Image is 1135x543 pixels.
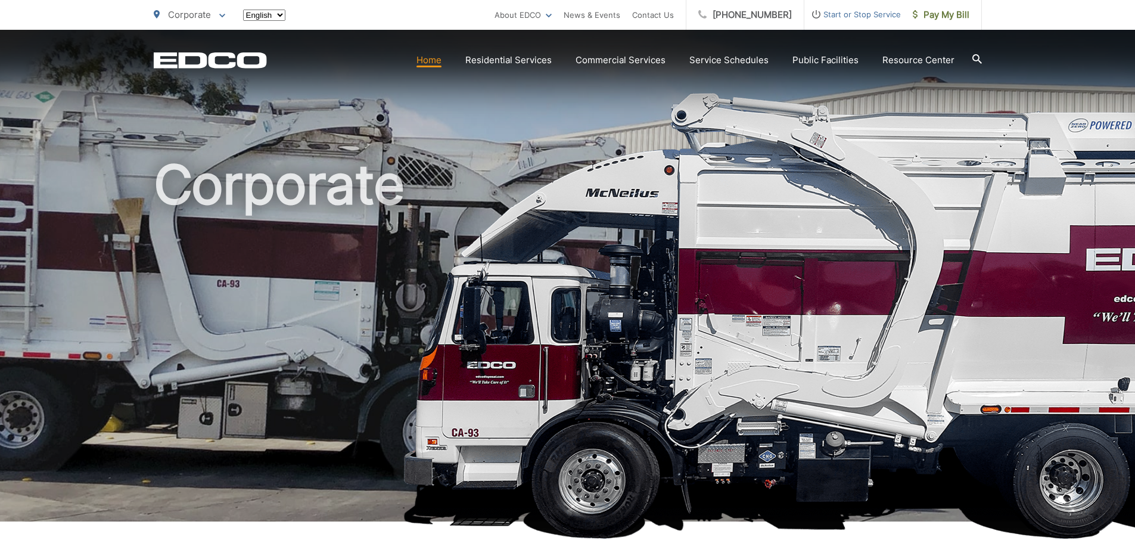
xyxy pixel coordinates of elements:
select: Select a language [243,10,285,21]
a: Commercial Services [576,53,666,67]
a: Home [416,53,441,67]
a: Residential Services [465,53,552,67]
h1: Corporate [154,155,982,532]
a: Resource Center [882,53,954,67]
a: EDCD logo. Return to the homepage. [154,52,267,69]
a: Contact Us [632,8,674,22]
a: News & Events [564,8,620,22]
a: Public Facilities [792,53,859,67]
a: Service Schedules [689,53,769,67]
span: Corporate [168,9,211,20]
span: Pay My Bill [913,8,969,22]
a: About EDCO [495,8,552,22]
